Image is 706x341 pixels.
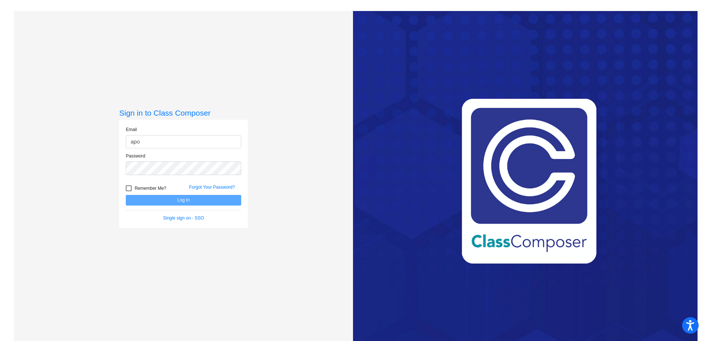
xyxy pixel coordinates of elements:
span: Remember Me? [135,184,166,193]
a: Single sign on - SSO [163,215,204,221]
h3: Sign in to Class Composer [119,108,248,117]
label: Email [126,126,137,133]
label: Password [126,153,145,159]
button: Log In [126,195,241,206]
a: Forgot Your Password? [189,185,235,190]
